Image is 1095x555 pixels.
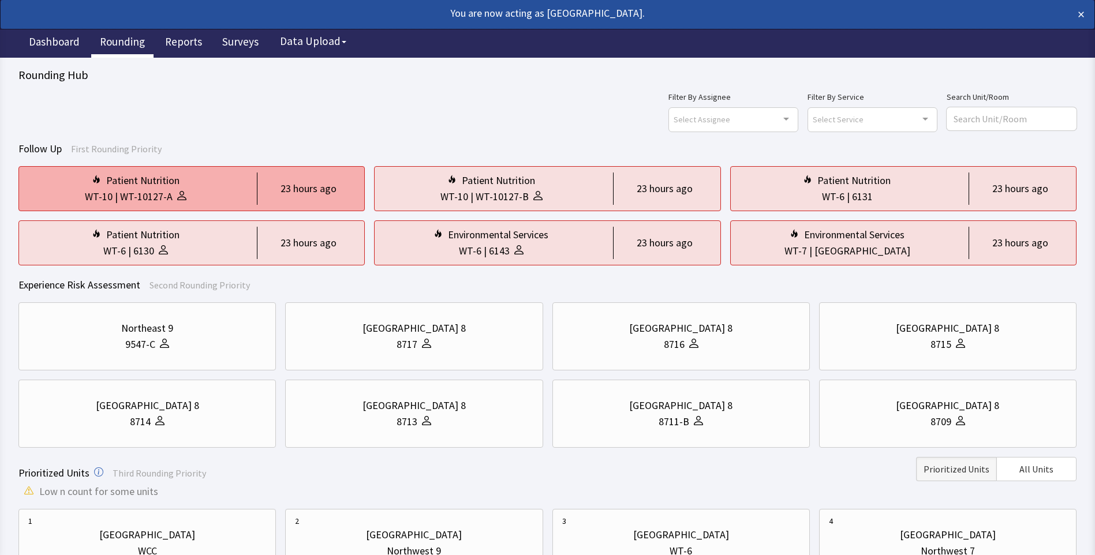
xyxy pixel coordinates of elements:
[947,90,1077,104] label: Search Unit/Room
[440,189,468,205] div: WT-10
[397,336,417,352] div: 8717
[930,414,951,430] div: 8709
[674,112,730,126] span: Select Assignee
[18,141,1077,157] div: Follow Up
[996,457,1077,481] button: All Units
[113,467,206,479] span: Third Rounding Priority
[852,189,873,205] div: 6131
[125,336,155,352] div: 9547-C
[629,320,733,336] div: [GEOGRAPHIC_DATA] 8
[133,243,154,259] div: 6130
[273,31,353,52] button: Data Upload
[896,320,999,336] div: [GEOGRAPHIC_DATA] 8
[18,67,1077,83] div: Rounding Hub
[468,189,476,205] div: |
[106,172,180,189] div: Patient Nutrition
[814,243,910,259] div: [GEOGRAPHIC_DATA]
[916,457,996,481] button: Prioritized Units
[103,243,126,259] div: WT-6
[106,227,180,243] div: Patient Nutrition
[829,515,833,527] div: 4
[28,515,32,527] div: 1
[822,189,844,205] div: WT-6
[562,515,566,527] div: 3
[481,243,489,259] div: |
[947,107,1077,130] input: Search Unit/Room
[668,90,798,104] label: Filter By Assignee
[121,320,173,336] div: Northeast 9
[817,172,891,189] div: Patient Nutrition
[120,189,173,205] div: WT-10127-A
[489,243,510,259] div: 6143
[366,527,462,543] div: [GEOGRAPHIC_DATA]
[807,243,814,259] div: |
[924,462,989,476] span: Prioritized Units
[397,414,417,430] div: 8713
[633,527,729,543] div: [GEOGRAPHIC_DATA]
[992,235,1048,251] div: 23 hours ago
[150,279,250,291] span: Second Rounding Priority
[664,336,685,352] div: 8716
[18,277,1077,293] div: Experience Risk Assessment
[96,397,199,414] div: [GEOGRAPHIC_DATA] 8
[896,397,999,414] div: [GEOGRAPHIC_DATA] 8
[39,483,158,500] span: Low n count for some units
[804,227,905,243] div: Environmental Services
[813,112,864,126] span: Select Service
[362,320,466,336] div: [GEOGRAPHIC_DATA] 8
[281,181,337,197] div: 23 hours ago
[71,143,162,155] span: First Rounding Priority
[1019,462,1053,476] span: All Units
[930,336,951,352] div: 8715
[448,227,548,243] div: Environmental Services
[130,414,151,430] div: 8714
[1078,5,1085,24] button: ×
[659,414,689,430] div: 8711-B
[18,466,89,479] span: Prioritized Units
[295,515,299,527] div: 2
[85,189,113,205] div: WT-10
[808,90,937,104] label: Filter By Service
[476,189,529,205] div: WT-10127-B
[992,181,1048,197] div: 23 hours ago
[91,29,154,58] a: Rounding
[281,235,337,251] div: 23 hours ago
[462,172,535,189] div: Patient Nutrition
[900,527,996,543] div: [GEOGRAPHIC_DATA]
[156,29,211,58] a: Reports
[126,243,133,259] div: |
[99,527,195,543] div: [GEOGRAPHIC_DATA]
[20,29,88,58] a: Dashboard
[459,243,481,259] div: WT-6
[637,181,693,197] div: 23 hours ago
[784,243,807,259] div: WT-7
[637,235,693,251] div: 23 hours ago
[10,5,977,21] div: You are now acting as [GEOGRAPHIC_DATA].
[113,189,120,205] div: |
[362,397,466,414] div: [GEOGRAPHIC_DATA] 8
[214,29,267,58] a: Surveys
[629,397,733,414] div: [GEOGRAPHIC_DATA] 8
[844,189,852,205] div: |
